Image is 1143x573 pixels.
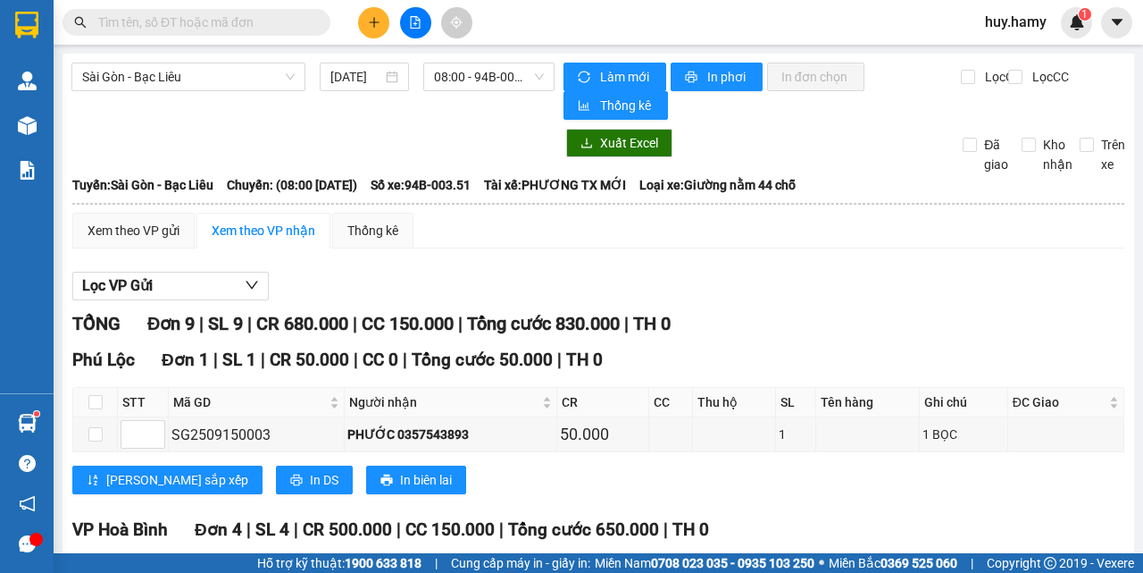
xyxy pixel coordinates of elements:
span: | [396,519,401,540]
span: CC 0 [363,350,398,370]
span: plus [368,16,380,29]
span: Mã GD [173,392,326,412]
span: bar-chart [578,99,593,114]
div: 1 BỌC [922,425,1004,444]
span: Lọc CR [978,67,1024,87]
span: SL 9 [208,313,243,334]
span: Cung cấp máy in - giấy in: [451,553,590,573]
img: icon-new-feature [1069,14,1085,30]
div: Xem theo VP nhận [212,221,315,240]
div: Xem theo VP gửi [88,221,179,240]
span: Lọc VP Gửi [82,274,153,297]
span: printer [380,474,393,488]
span: caret-down [1109,14,1125,30]
div: Thống kê [347,221,398,240]
span: TỔNG [72,313,121,334]
span: Làm mới [600,67,652,87]
img: warehouse-icon [18,414,37,433]
button: bar-chartThống kê [563,91,668,120]
span: Tổng cước 50.000 [412,350,553,370]
button: printerIn phơi [671,63,763,91]
sup: 1 [34,411,39,417]
th: Ghi chú [920,388,1007,417]
strong: 0369 525 060 [880,556,957,570]
span: Tổng cước 830.000 [467,313,620,334]
span: Người nhận [349,392,538,412]
span: | [499,519,504,540]
img: warehouse-icon [18,116,37,135]
span: | [246,519,251,540]
span: | [353,313,357,334]
span: | [354,350,358,370]
button: sort-ascending[PERSON_NAME] sắp xếp [72,466,263,494]
button: Lọc VP Gửi [72,272,269,300]
span: CR 500.000 [303,519,392,540]
span: printer [290,474,303,488]
span: TH 0 [672,519,709,540]
strong: 0708 023 035 - 0935 103 250 [651,556,814,570]
span: Miền Nam [595,553,814,573]
span: | [199,313,204,334]
span: Đơn 4 [195,519,242,540]
span: 1 [1081,8,1088,21]
div: 50.000 [560,422,646,447]
img: warehouse-icon [18,72,37,90]
button: caret-down [1101,7,1132,38]
span: [PERSON_NAME] sắp xếp [106,470,248,490]
span: | [624,313,629,334]
input: Tìm tên, số ĐT hoặc mã đơn [98,13,309,32]
span: VP Hoà Bình [72,519,168,540]
span: | [213,350,218,370]
span: Xuất Excel [600,133,658,153]
input: 15/09/2025 [330,67,382,87]
button: printerIn DS [276,466,353,494]
div: PHƯỚC 0357543893 [347,425,554,444]
div: SG2509150003 [171,424,341,446]
span: printer [685,71,700,85]
th: Thu hộ [693,388,776,417]
span: Sài Gòn - Bạc Liêu [82,63,295,90]
span: message [19,535,36,552]
span: ĐC Giao [1013,392,1105,412]
span: CC 150.000 [405,519,495,540]
span: CR 680.000 [256,313,348,334]
th: Tên hàng [816,388,921,417]
button: aim [441,7,472,38]
strong: 1900 633 818 [345,556,421,570]
span: down [245,278,259,292]
span: question-circle [19,455,36,472]
span: In phơi [707,67,748,87]
span: | [261,350,265,370]
sup: 1 [1079,8,1091,21]
b: Tuyến: Sài Gòn - Bạc Liêu [72,178,213,192]
span: SL 4 [255,519,289,540]
span: | [971,553,973,573]
span: Miền Bắc [829,553,957,573]
button: plus [358,7,389,38]
span: SL 1 [222,350,256,370]
span: | [294,519,298,540]
td: SG2509150003 [169,417,345,452]
button: In đơn chọn [767,63,864,91]
span: Tổng cước 650.000 [508,519,659,540]
span: file-add [409,16,421,29]
span: huy.hamy [971,11,1061,33]
span: Đã giao [977,135,1015,174]
span: Hỗ trợ kỹ thuật: [257,553,421,573]
span: Tài xế: PHƯƠNG TX MỚI [484,175,626,195]
span: copyright [1044,557,1056,569]
span: In DS [310,470,338,490]
span: | [458,313,463,334]
span: ⚪️ [819,560,824,567]
span: Chuyến: (08:00 [DATE]) [227,175,357,195]
th: SL [776,388,816,417]
div: 1 [779,425,813,444]
span: Phú Lộc [72,350,135,370]
span: TH 0 [566,350,603,370]
button: downloadXuất Excel [566,129,672,157]
span: | [435,553,438,573]
span: Đơn 9 [147,313,195,334]
span: 08:00 - 94B-003.51 [434,63,543,90]
span: CR 50.000 [270,350,349,370]
span: Lọc CC [1025,67,1072,87]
